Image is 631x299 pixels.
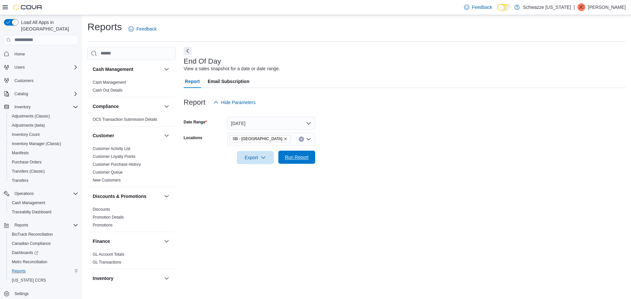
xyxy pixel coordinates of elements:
div: View a sales snapshot for a date or date range. [184,65,280,72]
span: Operations [14,191,34,196]
span: Traceabilty Dashboard [12,209,51,215]
button: Operations [12,190,36,198]
label: Date Range [184,119,207,125]
a: Reports [9,267,28,275]
div: Discounts & Promotions [87,205,176,232]
button: Reports [12,221,31,229]
div: Cash Management [87,78,176,97]
a: Traceabilty Dashboard [9,208,54,216]
button: Next [184,47,192,55]
a: Cash Out Details [93,88,123,93]
span: Feedback [472,4,492,11]
button: BioTrack Reconciliation [7,230,81,239]
span: Run Report [285,154,309,160]
span: Dashboards [9,249,78,257]
a: GL Transactions [93,260,121,265]
p: Schwazze [US_STATE] [523,3,571,11]
span: Customers [14,78,34,83]
span: [US_STATE] CCRS [12,278,46,283]
span: Users [12,63,78,71]
button: Canadian Compliance [7,239,81,248]
a: Promotion Details [93,215,124,220]
span: Reports [12,268,26,274]
span: Purchase Orders [9,158,78,166]
span: BioTrack Reconciliation [9,230,78,238]
button: Inventory [93,275,161,282]
p: [PERSON_NAME] [588,3,626,11]
a: BioTrack Reconciliation [9,230,56,238]
a: Customer Loyalty Points [93,154,135,159]
a: New Customers [93,178,121,182]
button: Cash Management [7,198,81,207]
span: Traceabilty Dashboard [9,208,78,216]
span: Email Subscription [208,75,249,88]
h3: Compliance [93,103,119,110]
button: [US_STATE] CCRS [7,276,81,285]
button: Manifests [7,148,81,158]
span: JC [579,3,584,11]
button: Transfers (Classic) [7,167,81,176]
button: Users [1,63,81,72]
span: SB - Federal Heights [230,135,291,142]
a: Feedback [126,22,159,35]
span: Adjustments (Classic) [9,112,78,120]
button: Discounts & Promotions [163,192,171,200]
button: Compliance [93,103,161,110]
button: Customers [1,76,81,85]
a: Manifests [9,149,31,157]
button: Inventory Manager (Classic) [7,139,81,148]
button: Metrc Reconciliation [7,257,81,267]
a: Discounts [93,207,110,212]
p: | [573,3,575,11]
div: Compliance [87,116,176,126]
h3: Inventory [93,275,113,282]
button: Inventory Count [7,130,81,139]
a: Transfers (Classic) [9,167,47,175]
span: Purchase Orders [12,160,42,165]
span: BioTrack Reconciliation [12,232,53,237]
a: Customer Purchase History [93,162,141,167]
button: Purchase Orders [7,158,81,167]
span: Adjustments (Classic) [12,114,50,119]
h1: Reports [87,20,122,33]
label: Locations [184,135,202,140]
span: Export [241,151,270,164]
span: Catalog [14,91,28,96]
a: Customer Queue [93,170,123,175]
button: Traceabilty Dashboard [7,207,81,217]
span: Customer Activity List [93,146,130,151]
a: Promotions [93,223,113,227]
button: Inventory [12,103,33,111]
a: GL Account Totals [93,252,124,257]
span: Settings [12,289,78,298]
span: Inventory Manager (Classic) [12,141,61,146]
span: Transfers (Classic) [9,167,78,175]
h3: Report [184,98,205,106]
span: Metrc Reconciliation [9,258,78,266]
a: Customers [12,77,36,85]
button: Discounts & Promotions [93,193,161,200]
span: Users [14,65,25,70]
a: Adjustments (beta) [9,121,48,129]
span: OCS Transaction Submission Details [93,117,157,122]
h3: End Of Day [184,57,221,65]
button: Reports [7,267,81,276]
span: Home [14,52,25,57]
button: Cash Management [163,65,171,73]
a: Customer Activity List [93,146,130,151]
span: Metrc Reconciliation [12,259,47,265]
span: Canadian Compliance [12,241,51,246]
span: Manifests [12,150,29,156]
span: Operations [12,190,78,198]
a: Feedback [461,1,495,14]
button: Cash Management [93,66,161,73]
a: Dashboards [7,248,81,257]
input: Dark Mode [497,4,511,11]
button: [DATE] [227,117,315,130]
